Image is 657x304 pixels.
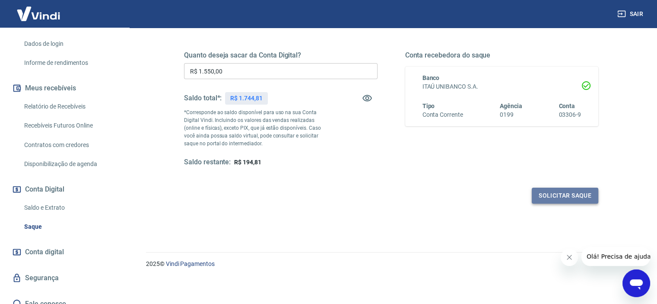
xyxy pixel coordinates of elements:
h6: Conta Corrente [422,110,463,119]
iframe: Mensagem da empresa [581,247,650,266]
a: Vindi Pagamentos [166,260,215,267]
button: Conta Digital [10,180,119,199]
a: Informe de rendimentos [21,54,119,72]
span: Olá! Precisa de ajuda? [5,6,73,13]
span: Tipo [422,102,435,109]
span: Banco [422,74,440,81]
img: Vindi [10,0,67,27]
span: Conta digital [25,246,64,258]
a: Contratos com credores [21,136,119,154]
p: R$ 1.744,81 [230,94,262,103]
button: Solicitar saque [532,188,598,204]
a: Saldo e Extrato [21,199,119,217]
button: Sair [616,6,647,22]
a: Disponibilização de agenda [21,155,119,173]
h6: ITAÚ UNIBANCO S.A. [422,82,581,91]
a: Segurança [10,269,119,288]
h5: Conta recebedora do saque [405,51,599,60]
a: Conta digital [10,243,119,262]
h5: Quanto deseja sacar da Conta Digital? [184,51,378,60]
p: 2025 © [146,259,636,269]
span: Agência [500,102,522,109]
h6: 03306-9 [559,110,581,119]
h5: Saldo total*: [184,94,222,102]
p: *Corresponde ao saldo disponível para uso na sua Conta Digital Vindi. Incluindo os valores das ve... [184,109,329,147]
iframe: Fechar mensagem [561,249,578,266]
span: R$ 194,81 [234,159,261,166]
a: Relatório de Recebíveis [21,98,119,115]
span: Conta [559,102,575,109]
button: Meus recebíveis [10,79,119,98]
a: Saque [21,218,119,236]
h5: Saldo restante: [184,158,231,167]
a: Dados de login [21,35,119,53]
iframe: Botão para abrir a janela de mensagens [622,269,650,297]
h6: 0199 [500,110,522,119]
a: Recebíveis Futuros Online [21,117,119,134]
